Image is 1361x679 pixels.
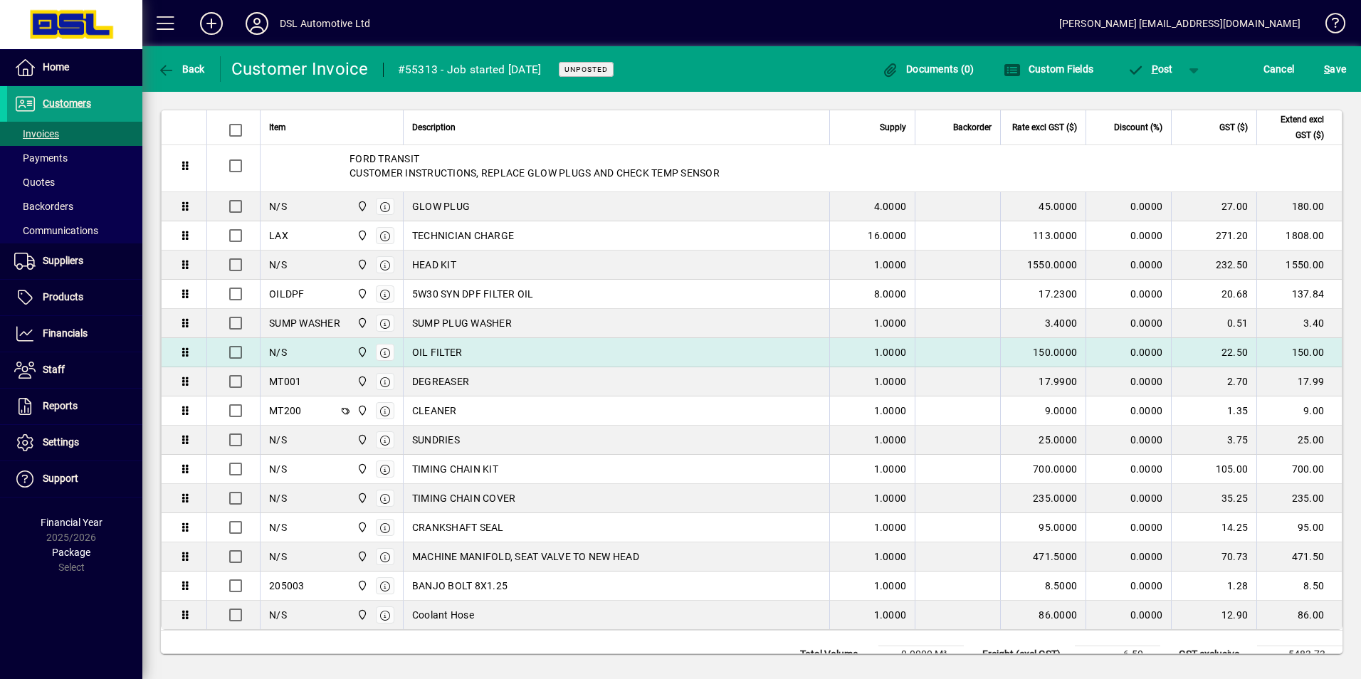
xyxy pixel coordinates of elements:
span: Staff [43,364,65,375]
span: Custom Fields [1004,63,1093,75]
div: 95.0000 [1009,520,1077,535]
div: 1550.0000 [1009,258,1077,272]
a: Invoices [7,122,142,146]
td: 271.20 [1171,221,1256,251]
button: Save [1320,56,1350,82]
span: GST ($) [1219,120,1248,135]
a: Reports [7,389,142,424]
span: 1.0000 [874,608,907,622]
div: LAX [269,228,288,243]
span: SUMP PLUG WASHER [412,316,512,330]
td: 0.0000 [1086,426,1171,455]
td: 232.50 [1171,251,1256,280]
div: MT001 [269,374,301,389]
span: 1.0000 [874,404,907,418]
span: Products [43,291,83,302]
span: Central [353,549,369,564]
div: N/S [269,520,287,535]
td: 17.99 [1256,367,1342,396]
span: Package [52,547,90,558]
span: 1.0000 [874,491,907,505]
span: Central [353,199,369,214]
span: Central [353,286,369,302]
td: 8.50 [1256,572,1342,601]
div: DSL Automotive Ltd [280,12,370,35]
td: 27.00 [1171,192,1256,221]
span: Documents (0) [882,63,974,75]
span: Central [353,257,369,273]
span: TIMING CHAIN KIT [412,462,498,476]
button: Documents (0) [878,56,978,82]
td: 0.0000 [1086,221,1171,251]
div: N/S [269,199,287,214]
span: Cancel [1263,58,1295,80]
span: Central [353,344,369,360]
td: 0.0000 [1086,484,1171,513]
td: 86.00 [1256,601,1342,629]
app-page-header-button: Back [142,56,221,82]
td: 20.68 [1171,280,1256,309]
button: Add [189,11,234,36]
div: 17.2300 [1009,287,1077,301]
span: Central [353,315,369,331]
span: P [1152,63,1158,75]
span: HEAD KIT [412,258,456,272]
a: Suppliers [7,243,142,279]
td: 0.0000 [1086,455,1171,484]
a: Home [7,50,142,85]
div: 471.5000 [1009,549,1077,564]
td: 70.73 [1171,542,1256,572]
div: 86.0000 [1009,608,1077,622]
span: Reports [43,400,78,411]
td: 180.00 [1256,192,1342,221]
div: N/S [269,549,287,564]
td: 14.25 [1171,513,1256,542]
td: 0.0000 [1086,251,1171,280]
span: Central [353,432,369,448]
span: 5W30 SYN DPF FILTER OIL [412,287,534,301]
td: GST exclusive [1172,646,1257,663]
td: 0.0000 [1086,513,1171,542]
div: 8.5000 [1009,579,1077,593]
span: SUNDRIES [412,433,460,447]
span: Central [353,374,369,389]
span: OIL FILTER [412,345,463,359]
span: Financials [43,327,88,339]
a: Payments [7,146,142,170]
span: Description [412,120,456,135]
span: ost [1127,63,1173,75]
div: N/S [269,258,287,272]
span: Payments [14,152,68,164]
span: BANJO BOLT 8X1.25 [412,579,508,593]
span: GLOW PLUG [412,199,470,214]
span: Coolant Hose [412,608,474,622]
div: N/S [269,345,287,359]
span: Central [353,228,369,243]
td: 0.0000 [1086,601,1171,629]
button: Post [1120,56,1180,82]
span: Home [43,61,69,73]
td: 5483.73 [1257,646,1342,663]
span: Settings [43,436,79,448]
td: 235.00 [1256,484,1342,513]
td: 1550.00 [1256,251,1342,280]
td: 1.35 [1171,396,1256,426]
td: 137.84 [1256,280,1342,309]
span: CLEANER [412,404,457,418]
div: 113.0000 [1009,228,1077,243]
td: 9.00 [1256,396,1342,426]
span: 1.0000 [874,433,907,447]
td: 3.40 [1256,309,1342,338]
td: 0.0000 [1086,280,1171,309]
td: 0.0000 [1086,309,1171,338]
td: 0.0000 [1086,396,1171,426]
td: 0.0000 [1086,542,1171,572]
div: 205003 [269,579,305,593]
span: Customers [43,98,91,109]
a: Settings [7,425,142,460]
td: 12.90 [1171,601,1256,629]
button: Profile [234,11,280,36]
td: 95.00 [1256,513,1342,542]
span: TECHNICIAN CHARGE [412,228,514,243]
span: Extend excl GST ($) [1266,112,1324,143]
